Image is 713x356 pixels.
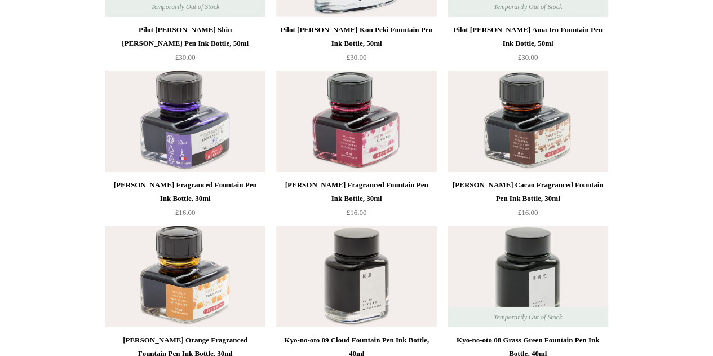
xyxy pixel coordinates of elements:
[105,23,265,69] a: Pilot [PERSON_NAME] Shin [PERSON_NAME] Pen Ink Bottle, 50ml £30.00
[450,23,605,50] div: Pilot [PERSON_NAME] Ama Iro Fountain Pen Ink Bottle, 50ml
[108,23,263,50] div: Pilot [PERSON_NAME] Shin [PERSON_NAME] Pen Ink Bottle, 50ml
[279,178,433,205] div: [PERSON_NAME] Fragranced Fountain Pen Ink Bottle, 30ml
[518,208,538,217] span: £16.00
[276,178,436,225] a: [PERSON_NAME] Fragranced Fountain Pen Ink Bottle, 30ml £16.00
[105,71,265,172] a: Herbin Violet Fragranced Fountain Pen Ink Bottle, 30ml Herbin Violet Fragranced Fountain Pen Ink ...
[448,178,608,225] a: [PERSON_NAME] Cacao Fragranced Fountain Pen Ink Bottle, 30ml £16.00
[175,208,196,217] span: £16.00
[105,178,265,225] a: [PERSON_NAME] Fragranced Fountain Pen Ink Bottle, 30ml £16.00
[276,226,436,327] a: Kyo-no-oto 09 Cloud Fountain Pen Ink Bottle, 40ml Kyo-no-oto 09 Cloud Fountain Pen Ink Bottle, 40ml
[518,53,538,61] span: £30.00
[448,23,608,69] a: Pilot [PERSON_NAME] Ama Iro Fountain Pen Ink Bottle, 50ml £30.00
[276,71,436,172] a: Herbin Rose Fragranced Fountain Pen Ink Bottle, 30ml Herbin Rose Fragranced Fountain Pen Ink Bott...
[448,226,608,327] a: Kyo-no-oto 08 Grass Green Fountain Pen Ink Bottle, 40ml Kyo-no-oto 08 Grass Green Fountain Pen In...
[105,226,265,327] a: Herbin Orange Fragranced Fountain Pen Ink Bottle, 30ml Herbin Orange Fragranced Fountain Pen Ink ...
[450,178,605,205] div: [PERSON_NAME] Cacao Fragranced Fountain Pen Ink Bottle, 30ml
[347,208,367,217] span: £16.00
[448,226,608,327] img: Kyo-no-oto 08 Grass Green Fountain Pen Ink Bottle, 40ml
[276,71,436,172] img: Herbin Rose Fragranced Fountain Pen Ink Bottle, 30ml
[482,307,573,327] span: Temporarily Out of Stock
[108,178,263,205] div: [PERSON_NAME] Fragranced Fountain Pen Ink Bottle, 30ml
[175,53,196,61] span: £30.00
[276,226,436,327] img: Kyo-no-oto 09 Cloud Fountain Pen Ink Bottle, 40ml
[347,53,367,61] span: £30.00
[105,226,265,327] img: Herbin Orange Fragranced Fountain Pen Ink Bottle, 30ml
[105,71,265,172] img: Herbin Violet Fragranced Fountain Pen Ink Bottle, 30ml
[448,71,608,172] img: Herbin Cacao Fragranced Fountain Pen Ink Bottle, 30ml
[279,23,433,50] div: Pilot [PERSON_NAME] Kon Peki Fountain Pen Ink Bottle, 50ml
[448,71,608,172] a: Herbin Cacao Fragranced Fountain Pen Ink Bottle, 30ml Herbin Cacao Fragranced Fountain Pen Ink Bo...
[276,23,436,69] a: Pilot [PERSON_NAME] Kon Peki Fountain Pen Ink Bottle, 50ml £30.00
